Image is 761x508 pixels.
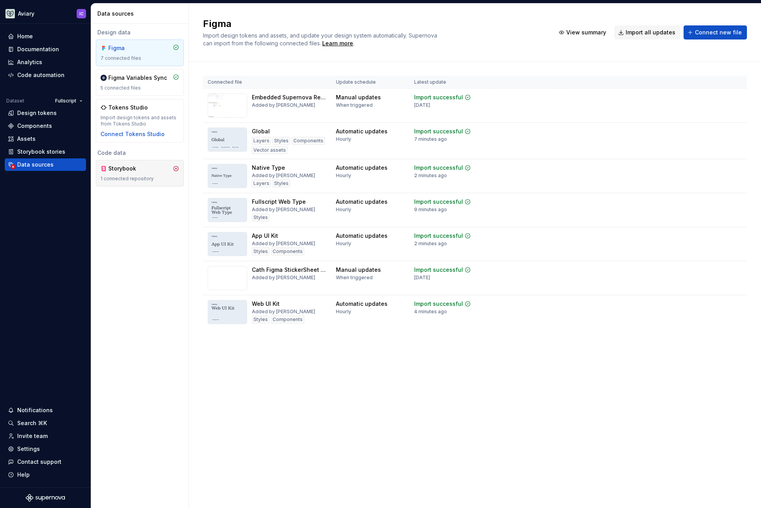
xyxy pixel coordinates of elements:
[17,58,42,66] div: Analytics
[336,136,351,142] div: Hourly
[5,158,86,171] a: Data sources
[17,32,33,40] div: Home
[203,32,439,47] span: Import design tokens and assets, and update your design system automatically. Supernova can impor...
[5,69,86,81] a: Code automation
[5,107,86,119] a: Design tokens
[336,93,381,101] div: Manual updates
[108,165,146,172] div: Storybook
[252,300,280,308] div: Web UI Kit
[273,180,290,187] div: Styles
[17,135,36,143] div: Assets
[5,133,86,145] a: Assets
[203,18,546,30] h2: Figma
[101,55,179,61] div: 7 connected files
[414,232,463,240] div: Import successful
[252,146,287,154] div: Vector assets
[5,56,86,68] a: Analytics
[626,29,675,36] span: Import all updates
[271,316,304,323] div: Components
[17,148,65,156] div: Storybook stories
[409,76,491,89] th: Latest update
[101,115,179,127] div: Import design tokens and assets from Tokens Studio
[321,41,354,47] span: .
[17,471,30,479] div: Help
[336,172,351,179] div: Hourly
[414,275,430,281] div: [DATE]
[414,102,430,108] div: [DATE]
[414,127,463,135] div: Import successful
[614,25,680,39] button: Import all updates
[17,45,59,53] div: Documentation
[414,198,463,206] div: Import successful
[252,248,269,255] div: Styles
[17,432,48,440] div: Invite team
[5,430,86,442] a: Invite team
[695,29,742,36] span: Connect new file
[101,176,179,182] div: 1 connected repository
[252,93,327,101] div: Embedded Supernova Resources
[414,309,447,315] div: 4 minutes ago
[108,44,146,52] div: Figma
[17,445,40,453] div: Settings
[6,98,24,104] div: Dataset
[5,404,86,416] button: Notifications
[17,71,65,79] div: Code automation
[252,198,306,206] div: Fullscript Web Type
[5,417,86,429] button: Search ⌘K
[96,99,184,143] a: Tokens StudioImport design tokens and assets from Tokens StudioConnect Tokens Studio
[336,232,388,240] div: Automatic updates
[5,443,86,455] a: Settings
[5,9,15,18] img: 256e2c79-9abd-4d59-8978-03feab5a3943.png
[414,136,447,142] div: 7 minutes ago
[252,309,315,315] div: Added by [PERSON_NAME]
[252,214,269,221] div: Styles
[414,266,463,274] div: Import successful
[17,109,57,117] div: Design tokens
[252,137,271,145] div: Layers
[101,85,179,91] div: 5 connected files
[271,248,304,255] div: Components
[101,130,165,138] button: Connect Tokens Studio
[17,419,47,427] div: Search ⌘K
[414,93,463,101] div: Import successful
[26,494,65,502] svg: Supernova Logo
[336,241,351,247] div: Hourly
[17,406,53,414] div: Notifications
[5,145,86,158] a: Storybook stories
[5,43,86,56] a: Documentation
[252,206,315,213] div: Added by [PERSON_NAME]
[96,160,184,187] a: Storybook1 connected repository
[336,300,388,308] div: Automatic updates
[684,25,747,39] button: Connect new file
[252,266,327,274] div: Cath Figma StickerSheet test
[17,122,52,130] div: Components
[17,458,61,466] div: Contact support
[331,76,409,89] th: Update schedule
[79,11,84,17] div: IC
[555,25,611,39] button: View summary
[414,206,447,213] div: 9 minutes ago
[273,137,290,145] div: Styles
[96,39,184,66] a: Figma7 connected files
[566,29,606,36] span: View summary
[2,5,89,22] button: AviaryIC
[96,29,184,36] div: Design data
[322,39,353,47] a: Learn more
[55,98,76,104] span: Fullscript
[252,275,315,281] div: Added by [PERSON_NAME]
[336,164,388,172] div: Automatic updates
[96,69,184,96] a: Figma Variables Sync5 connected files
[203,76,331,89] th: Connected file
[252,127,270,135] div: Global
[96,149,184,157] div: Code data
[252,316,269,323] div: Styles
[97,10,185,18] div: Data sources
[292,137,325,145] div: Components
[336,275,373,281] div: When triggered
[52,95,86,106] button: Fullscript
[252,102,315,108] div: Added by [PERSON_NAME]
[108,104,148,111] div: Tokens Studio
